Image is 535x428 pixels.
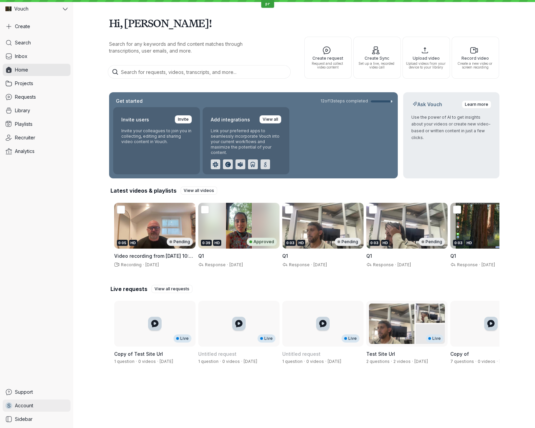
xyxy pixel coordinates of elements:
[366,359,390,364] span: 2 questions
[3,20,70,33] button: Create
[184,187,214,194] span: View all videos
[450,253,456,259] span: Q1
[198,359,219,364] span: 1 question
[456,262,478,267] span: Response
[109,41,272,54] p: Search for any keywords and find content matches through transcriptions, user emails, and more.
[108,65,291,79] input: Search for requests, videos, transcripts, and more...
[394,262,397,268] span: ·
[303,359,306,364] span: ·
[15,53,27,60] span: Inbox
[366,253,372,259] span: Q1
[406,56,447,60] span: Upload video
[213,240,221,246] div: HD
[145,262,159,267] span: [DATE]
[321,98,368,104] span: 12 of 13 steps completed
[260,115,281,123] a: View all
[181,187,217,195] a: View all videos
[211,128,281,155] p: Link your preferred apps to seamlessly incorporate Vouch into your current workflows and maximize...
[110,285,147,293] h2: Live requests
[15,107,30,114] span: Library
[452,37,499,79] button: Record videoCreate a new video or screen recording
[288,262,310,267] span: Response
[411,114,491,141] p: Use the power of AI to get insights about your videos or create new video-based or written conten...
[15,23,30,30] span: Create
[3,64,70,76] a: Home
[414,359,428,364] span: Created by Pro Teale
[151,285,192,293] a: View all requests
[201,240,212,246] div: 0:39
[455,62,496,69] span: Create a new video or screen recording
[114,351,163,357] span: Copy of Test Site Url
[240,359,244,364] span: ·
[356,56,398,60] span: Create Sync
[167,238,193,246] div: Pending
[222,359,240,364] span: 0 videos
[411,101,444,108] h2: Ask Vouch
[297,240,305,246] div: HD
[15,94,36,100] span: Requests
[406,62,447,69] span: Upload videos from your device to your library
[495,359,499,364] span: ·
[335,238,361,246] div: Pending
[15,134,35,141] span: Recruiter
[3,3,61,15] div: Vouch
[3,145,70,157] a: Analytics
[156,359,160,364] span: ·
[3,77,70,90] a: Projects
[390,359,393,364] span: ·
[3,132,70,144] a: Recruiter
[110,187,177,194] h2: Latest videos & playlists
[247,238,277,246] div: Approved
[304,37,352,79] button: Create requestRequest and collect video content
[129,240,137,246] div: HD
[306,359,324,364] span: 0 videos
[282,359,303,364] span: 1 question
[462,100,491,109] a: Learn more
[135,359,138,364] span: ·
[499,359,513,364] span: Created by Stephane
[160,359,173,364] span: Created by Nathan Weinstock
[3,413,70,425] a: Sidebar
[15,402,33,409] span: Account
[324,359,328,364] span: ·
[3,50,70,62] a: Inbox
[310,262,313,268] span: ·
[15,80,33,87] span: Projects
[307,56,349,60] span: Create request
[120,262,142,267] span: Recording
[356,62,398,69] span: Set up a live, recorded video call
[15,66,28,73] span: Home
[142,262,145,268] span: ·
[3,386,70,398] a: Support
[15,416,33,423] span: Sidebar
[226,262,229,268] span: ·
[353,37,401,79] button: Create SyncSet up a live, recorded video call
[282,253,288,259] span: Q1
[138,359,156,364] span: 0 videos
[15,148,35,155] span: Analytics
[15,389,33,395] span: Support
[175,115,192,123] a: Invite
[450,351,469,357] span: Copy of
[155,286,189,292] span: View all requests
[114,253,194,266] span: Video recording from [DATE] 10:52 am
[3,37,70,49] a: Search
[15,121,33,128] span: Playlists
[198,253,204,259] span: Q1
[328,359,341,364] span: Created by Pro Teale
[121,128,192,144] p: Invite your colleagues to join you in collecting, editing and sharing video content in Vouch.
[5,6,12,12] img: Vouch avatar
[114,359,135,364] span: 1 question
[204,262,226,267] span: Response
[114,253,196,259] h3: Video recording from 4 September 2025 at 10:52 am
[219,359,222,364] span: ·
[478,359,495,364] span: 0 videos
[478,262,481,268] span: ·
[321,98,392,104] a: 12of13steps completed
[372,262,394,267] span: Response
[3,91,70,103] a: Requests
[453,240,464,246] div: 0:03
[381,240,389,246] div: HD
[3,3,70,15] button: Vouch avatarVouch
[313,262,327,267] span: [DATE]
